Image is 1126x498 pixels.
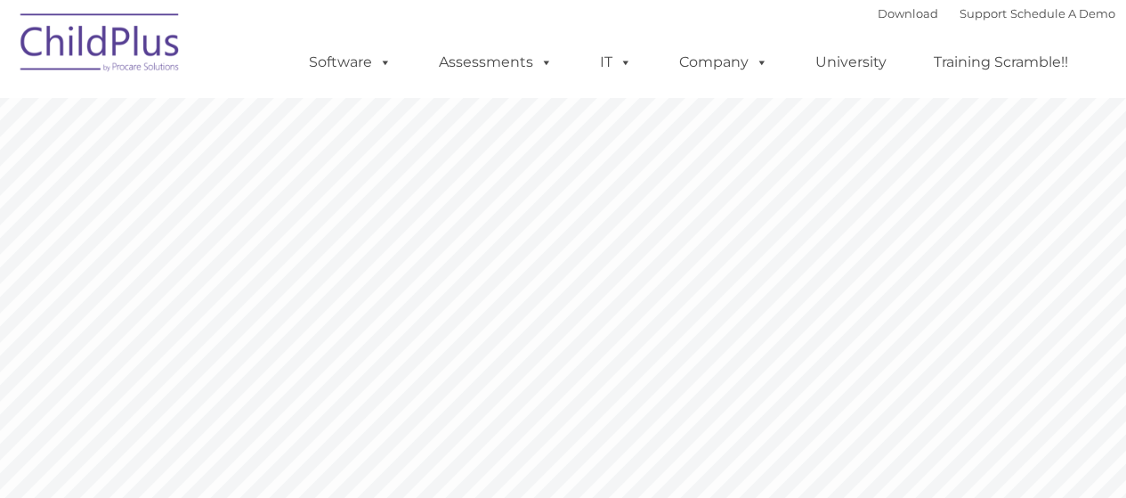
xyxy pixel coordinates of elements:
[421,45,571,80] a: Assessments
[798,45,904,80] a: University
[1010,6,1115,20] a: Schedule A Demo
[661,45,786,80] a: Company
[582,45,650,80] a: IT
[878,6,1115,20] font: |
[960,6,1007,20] a: Support
[12,1,190,90] img: ChildPlus by Procare Solutions
[878,6,938,20] a: Download
[291,45,409,80] a: Software
[916,45,1086,80] a: Training Scramble!!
